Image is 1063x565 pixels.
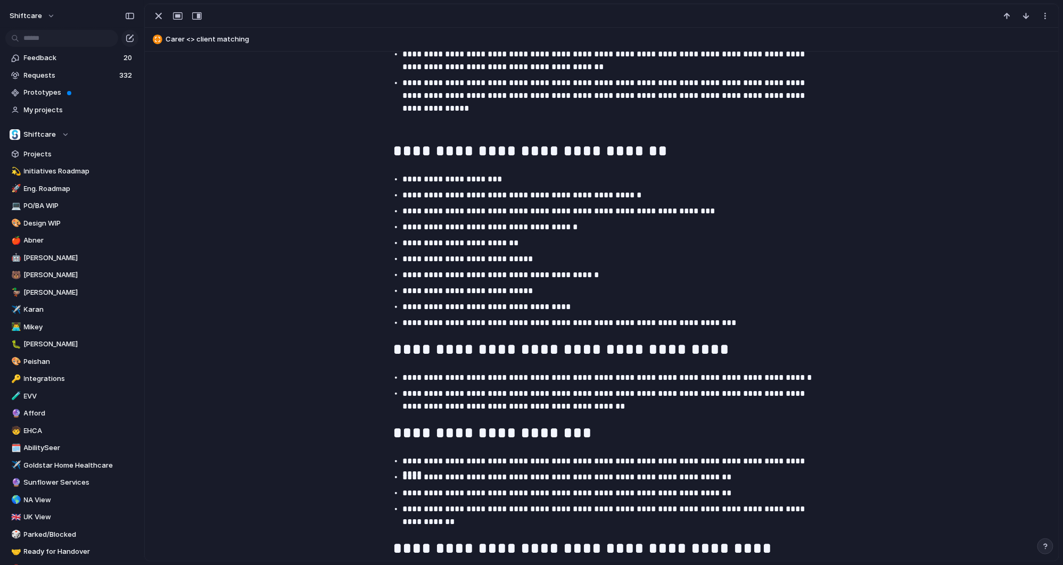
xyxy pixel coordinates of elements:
div: 👨‍💻Mikey [5,319,138,335]
span: Mikey [24,322,135,333]
button: 🇬🇧 [10,512,20,522]
div: 🔮 [11,408,19,420]
div: 🎨 [11,355,19,368]
span: Afford [24,408,135,419]
a: 🎨Design WIP [5,215,138,231]
div: 🦆[PERSON_NAME] [5,285,138,301]
div: 💫 [11,165,19,178]
span: shiftcare [10,11,42,21]
span: Abner [24,235,135,246]
div: 🇬🇧 [11,511,19,524]
a: 🔮Sunflower Services [5,475,138,491]
a: 🌎NA View [5,492,138,508]
a: 🗓️AbilitySeer [5,440,138,456]
span: Parked/Blocked [24,529,135,540]
button: Carer <> client matching [150,31,1054,48]
span: [PERSON_NAME] [24,339,135,350]
span: Feedback [24,53,120,63]
a: 🇬🇧UK View [5,509,138,525]
button: 🎨 [10,356,20,367]
span: NA View [24,495,135,505]
button: ✈️ [10,304,20,315]
button: 🤖 [10,253,20,263]
button: 🐻 [10,270,20,280]
button: 🎨 [10,218,20,229]
a: 🧪EVV [5,388,138,404]
a: 🔮Afford [5,405,138,421]
span: 332 [119,70,134,81]
span: Peishan [24,356,135,367]
a: My projects [5,102,138,118]
a: 🎨Peishan [5,354,138,370]
div: 🎲 [11,528,19,541]
button: 🗓️ [10,443,20,453]
div: ✈️ [11,459,19,471]
a: 💫Initiatives Roadmap [5,163,138,179]
div: 🤝 [11,546,19,558]
span: Ready for Handover [24,546,135,557]
span: EHCA [24,426,135,436]
div: 🤖[PERSON_NAME] [5,250,138,266]
div: 🍎 [11,235,19,247]
div: 🦆 [11,286,19,298]
a: Feedback20 [5,50,138,66]
button: 🧒 [10,426,20,436]
span: AbilitySeer [24,443,135,453]
span: Eng. Roadmap [24,184,135,194]
a: Projects [5,146,138,162]
a: Requests332 [5,68,138,84]
button: 💻 [10,201,20,211]
span: Goldstar Home Healthcare [24,460,135,471]
button: Shiftcare [5,127,138,143]
span: EVV [24,391,135,402]
a: 🐻[PERSON_NAME] [5,267,138,283]
a: 🔑Integrations [5,371,138,387]
div: ✈️ [11,304,19,316]
span: Karan [24,304,135,315]
div: 🚀Eng. Roadmap [5,181,138,197]
div: 🐻 [11,269,19,281]
button: 🔮 [10,408,20,419]
span: Prototypes [24,87,135,98]
span: 20 [123,53,134,63]
span: Design WIP [24,218,135,229]
button: 🐛 [10,339,20,350]
div: 🧪 [11,390,19,402]
div: 🔮 [11,477,19,489]
span: My projects [24,105,135,115]
span: [PERSON_NAME] [24,270,135,280]
div: 🔑 [11,373,19,385]
span: Initiatives Roadmap [24,166,135,177]
a: 🐛[PERSON_NAME] [5,336,138,352]
a: ✈️Goldstar Home Healthcare [5,458,138,473]
a: 🧒EHCA [5,423,138,439]
button: 👨‍💻 [10,322,20,333]
button: 🚀 [10,184,20,194]
div: 🎲Parked/Blocked [5,527,138,543]
div: 🍎Abner [5,232,138,248]
div: 🐛 [11,338,19,351]
a: 💻PO/BA WIP [5,198,138,214]
div: 💻 [11,200,19,212]
div: 🤖 [11,252,19,264]
a: Prototypes [5,85,138,101]
span: [PERSON_NAME] [24,253,135,263]
button: ✈️ [10,460,20,471]
button: shiftcare [5,7,61,24]
button: 🍎 [10,235,20,246]
a: ✈️Karan [5,302,138,318]
a: 🤝Ready for Handover [5,544,138,560]
span: PO/BA WIP [24,201,135,211]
